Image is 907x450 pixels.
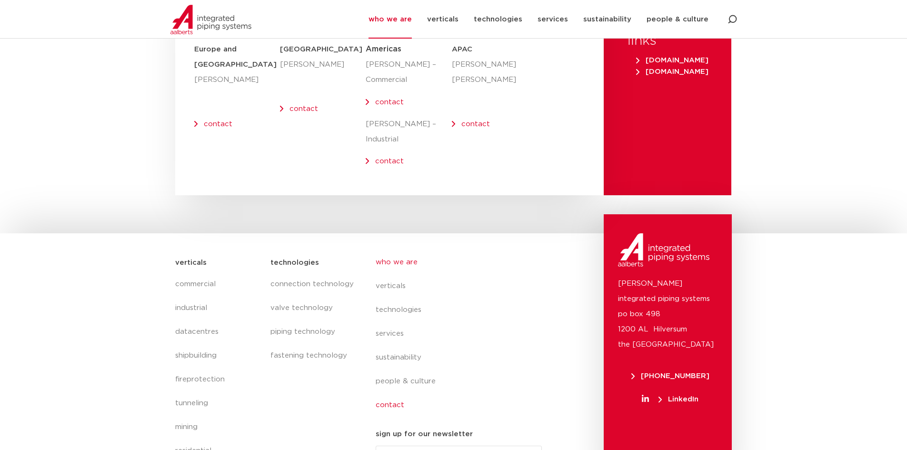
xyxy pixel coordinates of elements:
a: services [376,322,550,346]
a: datacentres [175,320,261,344]
a: fastening technology [270,344,356,368]
span: LinkedIn [658,396,698,403]
h5: sign up for our newsletter [376,427,473,442]
a: contact [204,120,232,128]
h5: [GEOGRAPHIC_DATA] [280,42,366,57]
a: contact [376,393,550,417]
a: who we are [376,250,550,274]
span: [DOMAIN_NAME] [636,57,708,64]
a: fireprotection [175,368,261,391]
a: commercial [175,272,261,296]
nav: Menu [376,250,550,417]
p: [PERSON_NAME] – Industrial [366,117,451,147]
a: valve technology [270,296,356,320]
a: mining [175,415,261,439]
a: [DOMAIN_NAME] [632,57,712,64]
span: [DOMAIN_NAME] [636,68,708,75]
a: contact [375,99,404,106]
a: technologies [376,298,550,322]
a: sustainability [376,346,550,370]
a: contact [375,158,404,165]
span: Americas [366,45,401,53]
a: [DOMAIN_NAME] [632,68,712,75]
p: [PERSON_NAME] [194,72,280,88]
span: [PHONE_NUMBER] [631,372,709,380]
nav: Menu [270,272,356,368]
a: LinkedIn [618,396,722,403]
h5: technologies [270,255,319,270]
a: verticals [376,274,550,298]
a: contact [289,105,318,112]
a: shipbuilding [175,344,261,368]
h5: APAC [452,42,504,57]
p: [PERSON_NAME] [280,57,366,72]
a: industrial [175,296,261,320]
p: [PERSON_NAME] integrated piping systems po box 498 1200 AL Hilversum the [GEOGRAPHIC_DATA] [618,276,718,352]
a: piping technology [270,320,356,344]
h5: verticals [175,255,207,270]
a: [PHONE_NUMBER] [618,372,722,380]
p: [PERSON_NAME] [PERSON_NAME] [452,57,504,88]
a: people & culture [376,370,550,393]
a: contact [461,120,490,128]
a: connection technology [270,272,356,296]
a: tunneling [175,391,261,415]
strong: Europe and [GEOGRAPHIC_DATA] [194,46,277,68]
p: [PERSON_NAME] – Commercial [366,57,451,88]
